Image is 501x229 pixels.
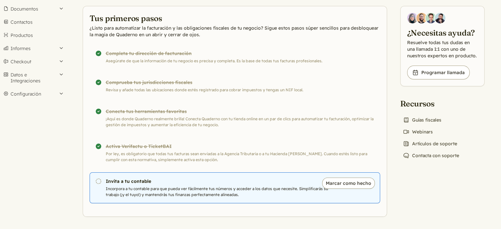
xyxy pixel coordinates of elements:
button: Marcar como hecho [322,178,375,189]
img: Javier Rubio, DevRel at Quaderno [435,13,445,23]
a: Programar llamada [407,66,470,79]
h3: Invita a tu contable [106,178,330,185]
img: Ivo Oltmans, Business Developer at Quaderno [426,13,436,23]
p: Resuelve todas tus dudas en una llamada 1:1 con uno de nuestros expertos en producto. [407,39,478,59]
a: Contacta con soporte [400,151,462,160]
h2: Tus primeros pasos [90,13,380,23]
p: ¿Listo para automatizar la facturación y las obligaciones fiscales de tu negocio? Sigue estos pas... [90,25,380,38]
a: Webinars [400,127,435,136]
p: Incorpora a tu contable para que pueda ver fácilmente tus números y acceder a los datos que neces... [106,186,330,198]
h2: Recursos [400,98,462,109]
a: Guías fiscales [400,115,444,125]
a: Invita a tu contable Incorpora a tu contable para que pueda ver fácilmente tus números y acceder ... [90,172,380,203]
h2: ¿Necesitas ayuda? [407,27,478,38]
img: Jairo Fumero, Account Executive at Quaderno [416,13,427,23]
a: Artículos de soporte [400,139,460,148]
img: Diana Carrasco, Account Executive at Quaderno [407,13,418,23]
